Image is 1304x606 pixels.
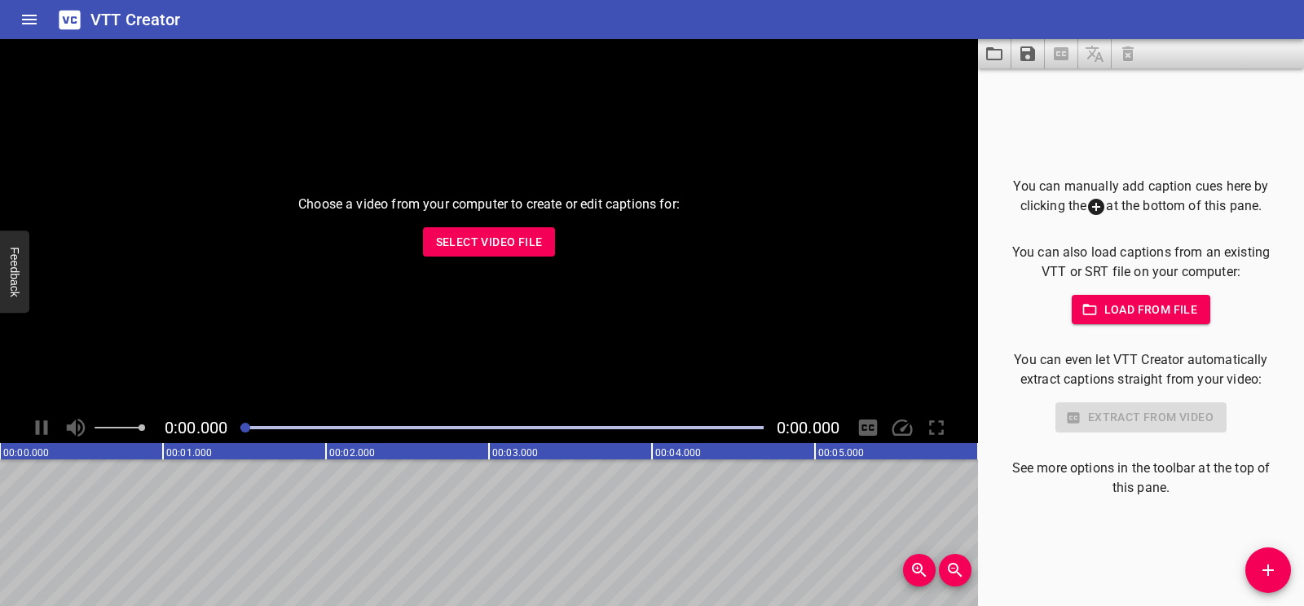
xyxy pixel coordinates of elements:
div: Play progress [240,426,764,429]
button: Zoom Out [939,554,971,586]
p: See more options in the toolbar at the top of this pane. [1004,459,1278,498]
span: Current Time [165,418,227,437]
span: Select Video File [436,232,543,253]
span: Video Duration [777,418,839,437]
button: Zoom In [903,554,936,586]
div: Hide/Show Captions [852,412,883,443]
button: Load from file [1072,295,1211,325]
svg: Load captions from file [985,44,1004,64]
button: Save captions to file [1011,39,1045,68]
text: 00:03.000 [492,447,538,459]
p: Choose a video from your computer to create or edit captions for: [298,195,680,214]
text: 00:00.000 [3,447,49,459]
button: Select Video File [423,227,556,257]
p: You can also load captions from an existing VTT or SRT file on your computer: [1004,243,1278,282]
h6: VTT Creator [90,7,181,33]
text: 00:01.000 [166,447,212,459]
p: You can manually add caption cues here by clicking the at the bottom of this pane. [1004,177,1278,217]
div: Select a video in the pane to the left to use this feature [1004,402,1278,433]
button: Load captions from file [978,39,1011,68]
text: 00:02.000 [329,447,375,459]
div: Toggle Full Screen [921,412,952,443]
button: Add Cue [1245,547,1291,593]
svg: Save captions to file [1018,44,1037,64]
p: You can even let VTT Creator automatically extract captions straight from your video: [1004,350,1278,389]
span: Load from file [1085,300,1198,320]
text: 00:04.000 [655,447,701,459]
span: Select a video in the pane to the left, then you can automatically extract captions. [1045,39,1078,68]
div: Playback Speed [887,412,918,443]
text: 00:05.000 [818,447,864,459]
span: Add some captions below, then you can translate them. [1078,39,1112,68]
